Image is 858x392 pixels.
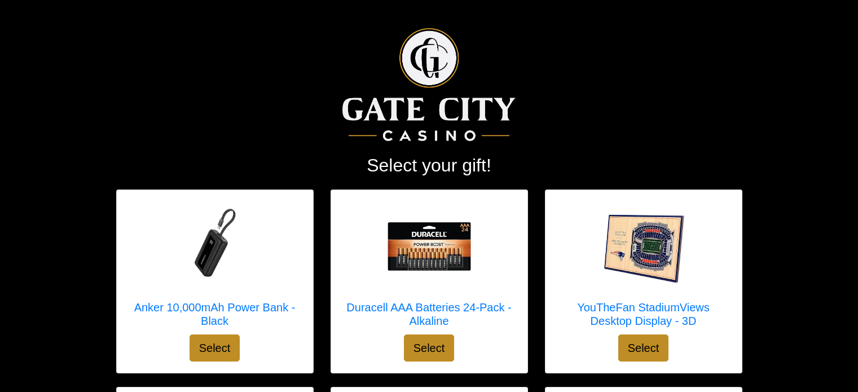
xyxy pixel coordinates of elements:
[557,201,731,334] a: YouTheFan StadiumViews Desktop Display - 3D YouTheFan StadiumViews Desktop Display - 3D
[342,201,516,334] a: Duracell AAA Batteries 24-Pack - Alkaline Duracell AAA Batteries 24-Pack - Alkaline
[404,334,455,362] button: Select
[128,301,302,328] h5: Anker 10,000mAh Power Bank - Black
[170,201,260,292] img: Anker 10,000mAh Power Bank - Black
[557,301,731,328] h5: YouTheFan StadiumViews Desktop Display - 3D
[599,201,689,292] img: YouTheFan StadiumViews Desktop Display - 3D
[128,201,302,334] a: Anker 10,000mAh Power Bank - Black Anker 10,000mAh Power Bank - Black
[618,334,669,362] button: Select
[384,201,474,292] img: Duracell AAA Batteries 24-Pack - Alkaline
[342,28,516,141] img: Logo
[116,155,742,176] h2: Select your gift!
[190,334,240,362] button: Select
[342,301,516,328] h5: Duracell AAA Batteries 24-Pack - Alkaline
